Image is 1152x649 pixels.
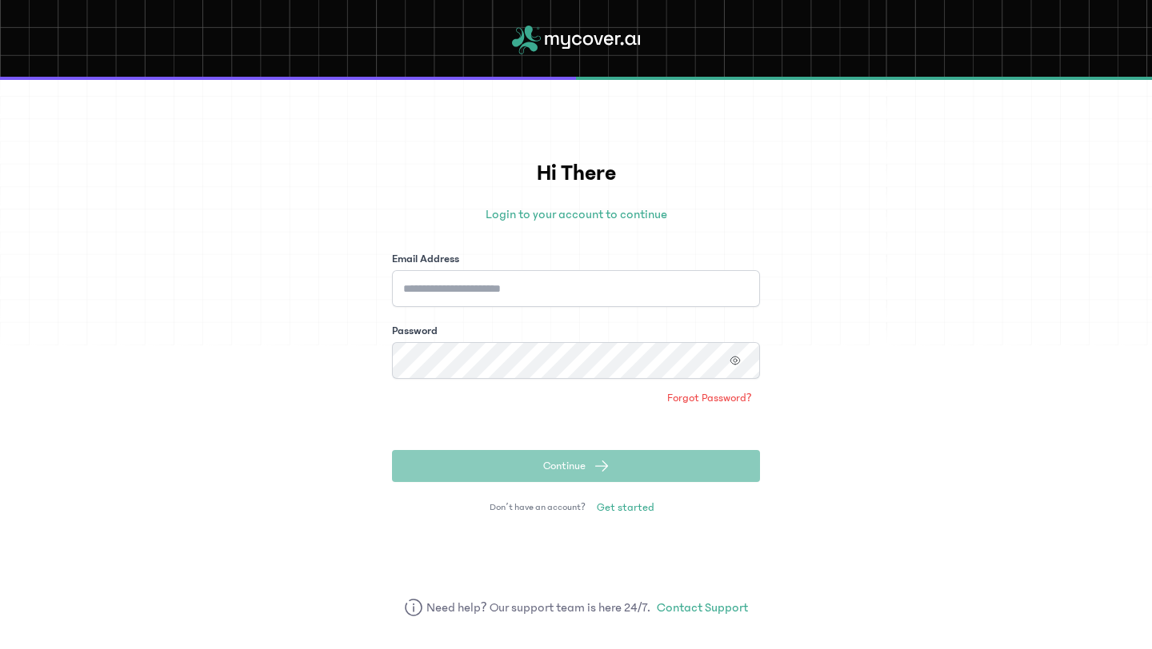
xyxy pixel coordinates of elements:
a: Get started [589,495,662,520]
span: Forgot Password? [667,390,752,406]
a: Forgot Password? [659,385,760,411]
label: Email Address [392,251,459,267]
a: Contact Support [657,598,748,617]
span: Get started [597,500,654,516]
label: Password [392,323,438,339]
button: Continue [392,450,760,482]
span: Continue [543,458,586,474]
p: Login to your account to continue [392,205,760,224]
span: Need help? Our support team is here 24/7. [426,598,651,617]
span: Don’t have an account? [490,501,586,514]
h1: Hi There [392,157,760,190]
